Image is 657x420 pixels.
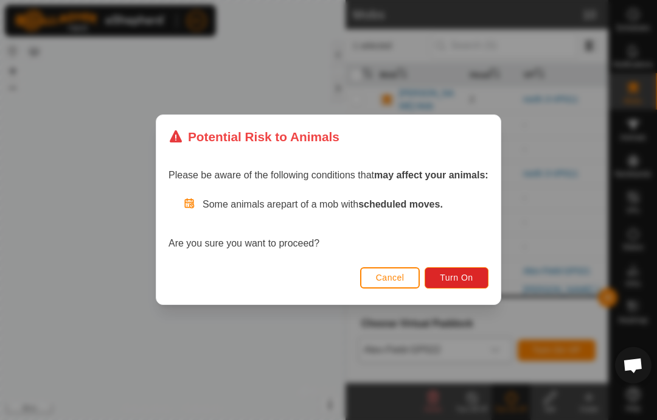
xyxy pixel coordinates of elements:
[169,198,488,251] div: Are you sure you want to proceed?
[358,200,443,210] strong: scheduled moves.
[374,170,488,181] strong: may affect your animals:
[615,347,652,383] div: Open chat
[169,170,488,181] span: Please be aware of the following conditions that
[376,273,405,283] span: Cancel
[360,267,420,289] button: Cancel
[169,127,339,146] div: Potential Risk to Animals
[425,267,488,289] button: Turn On
[440,273,473,283] span: Turn On
[203,198,488,212] p: Some animals are
[281,200,443,210] span: part of a mob with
